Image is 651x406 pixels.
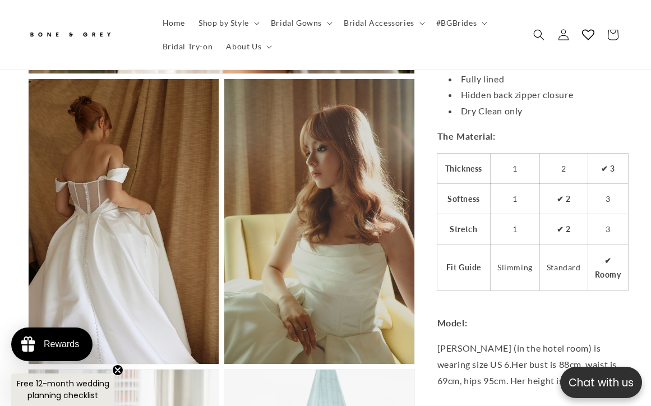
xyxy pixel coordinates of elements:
[113,66,136,79] div: [DATE]
[520,20,595,39] button: Write a review
[437,340,623,389] p: [PERSON_NAME] (in the hotel room) is wearing size US 6.
[560,375,642,391] p: Chat with us
[539,154,588,184] td: 2
[437,214,491,244] th: Stretch
[437,359,617,386] span: Her bust is 88cm, waist is 69cm, hips 95cm. Her height is 170cm.
[44,339,79,349] div: Rewards
[437,317,468,328] strong: Model:
[156,11,192,35] a: Home
[527,22,551,47] summary: Search
[449,71,623,87] li: Fully lined
[28,26,112,44] img: Bone and Grey Bridal
[8,66,82,79] div: [PERSON_NAME]
[588,214,628,244] td: 3
[557,194,571,204] strong: ✔ 2
[163,18,185,28] span: Home
[226,41,261,52] span: About Us
[192,11,264,35] summary: Shop by Style
[437,154,491,184] th: Thickness
[601,164,615,173] strong: ✔ 3
[491,183,540,214] td: 1
[24,21,145,48] a: Bone and Grey Bridal
[437,131,496,141] strong: The Material:
[198,18,249,28] span: Shop by Style
[449,87,623,103] li: Hidden back zipper closure
[337,11,430,35] summary: Bridal Accessories
[163,41,213,52] span: Bridal Try-on
[11,373,114,406] div: Free 12-month wedding planning checklistClose teaser
[112,365,123,376] button: Close teaser
[8,98,136,186] div: I’m a plus sized bride so opted for this in their [GEOGRAPHIC_DATA] office — there’s more materia...
[344,18,414,28] span: Bridal Accessories
[491,214,540,244] td: 1
[271,18,322,28] span: Bridal Gowns
[491,154,540,184] td: 1
[497,260,533,274] p: Slimming
[430,11,492,35] summary: #BGBrides
[560,367,642,398] button: Open chatbox
[17,378,109,401] span: Free 12-month wedding planning checklist
[219,35,276,58] summary: About Us
[264,11,337,35] summary: Bridal Gowns
[436,18,477,28] span: #BGBrides
[557,224,571,234] strong: ✔ 2
[437,183,491,214] th: Softness
[595,256,621,279] strong: ✔ Roomy
[156,35,220,58] a: Bridal Try-on
[588,183,628,214] td: 3
[449,103,623,119] li: Dry Clean only
[539,244,588,290] td: Standard
[446,262,481,272] strong: Fit Guide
